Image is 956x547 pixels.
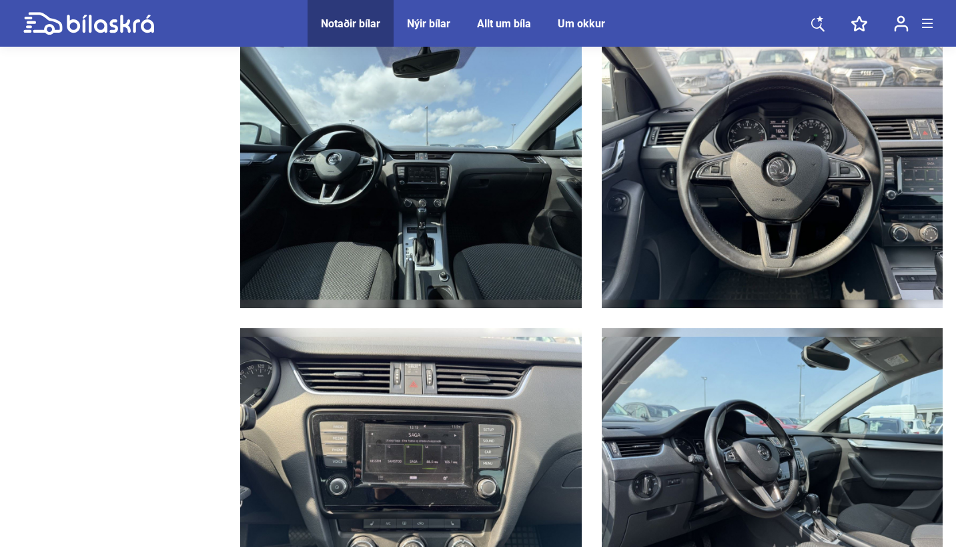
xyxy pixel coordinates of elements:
[321,17,380,30] a: Notaðir bílar
[477,17,531,30] a: Allt um bíla
[407,17,450,30] a: Nýir bílar
[894,15,909,32] img: user-login.svg
[558,17,605,30] a: Um okkur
